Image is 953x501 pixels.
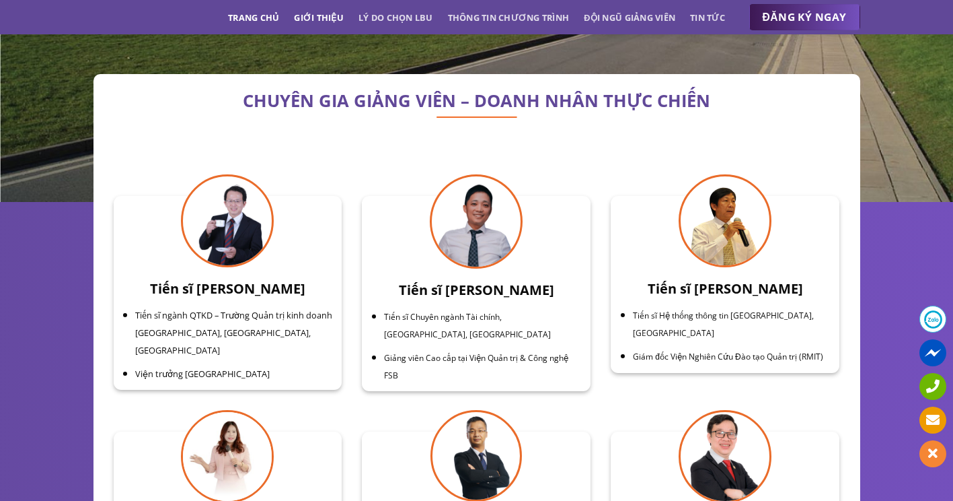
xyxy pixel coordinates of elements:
[294,5,344,30] a: Giới thiệu
[370,279,582,301] h3: Tiến sĩ [PERSON_NAME]
[448,5,570,30] a: Thông tin chương trình
[135,368,270,380] span: Viện trưởng [GEOGRAPHIC_DATA]
[384,352,568,381] span: Giảng viên Cao cấp tại Viện Quản trị & Công nghệ FSB
[150,279,305,298] b: Tiến sĩ [PERSON_NAME]
[619,278,831,300] h3: Tiến sĩ [PERSON_NAME]
[358,5,433,30] a: Lý do chọn LBU
[114,94,840,108] h2: CHUYÊN GIA GIẢNG VIÊN – DOANH NHÂN THỰC CHIẾN
[763,9,847,26] span: ĐĂNG KÝ NGAY
[228,5,279,30] a: Trang chủ
[135,309,332,356] span: Tiến sĩ ngành QTKD – Trường Quản trị kinh doanh [GEOGRAPHIC_DATA], [GEOGRAPHIC_DATA], [GEOGRAPHIC...
[633,351,823,362] span: Giám đốc Viện Nghiên Cứu Đào tạo Quản trị (RMIT)
[633,310,814,339] span: Tiến sĩ Hệ thống thông tin [GEOGRAPHIC_DATA], [GEOGRAPHIC_DATA]
[749,4,860,31] a: ĐĂNG KÝ NGAY
[384,311,551,340] span: Tiến sĩ Chuyên ngành Tài chính, [GEOGRAPHIC_DATA], [GEOGRAPHIC_DATA]
[584,5,675,30] a: Đội ngũ giảng viên
[690,5,725,30] a: Tin tức
[436,116,517,118] img: line-lbu.jpg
